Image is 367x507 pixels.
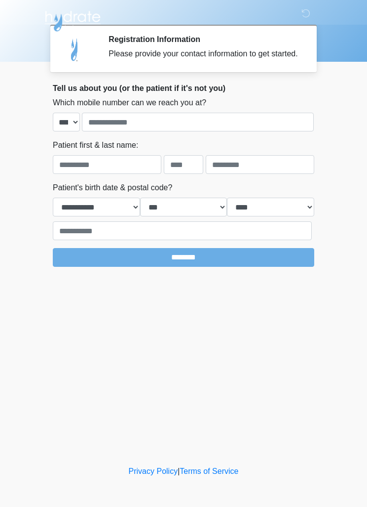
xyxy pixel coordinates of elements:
a: Privacy Policy [129,467,178,475]
div: Please provide your contact information to get started. [109,48,299,60]
label: Patient first & last name: [53,139,138,151]
h2: Tell us about you (or the patient if it's not you) [53,84,314,93]
img: Agent Avatar [60,35,90,64]
a: | [178,467,180,475]
a: Terms of Service [180,467,238,475]
label: Patient's birth date & postal code? [53,182,172,194]
label: Which mobile number can we reach you at? [53,97,206,109]
img: Hydrate IV Bar - Scottsdale Logo [43,7,102,32]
